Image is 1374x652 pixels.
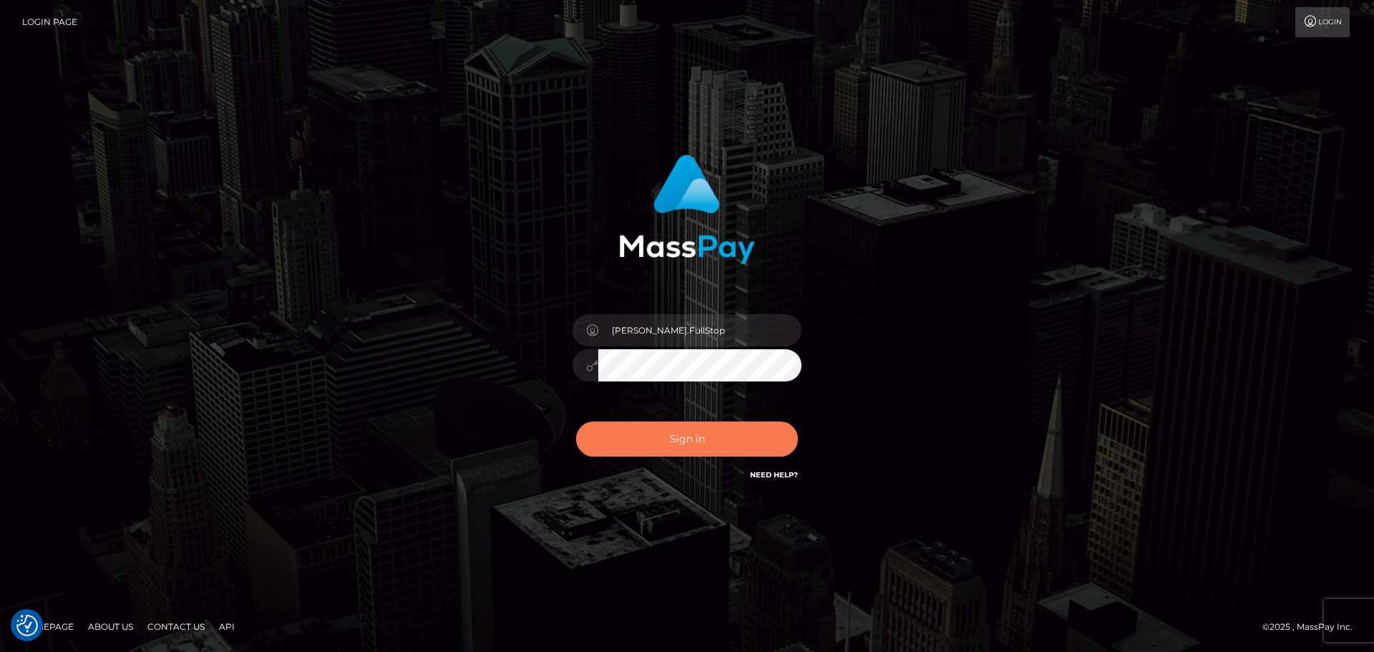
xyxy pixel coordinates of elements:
a: Need Help? [750,470,798,480]
input: Username... [598,314,801,346]
a: Contact Us [142,615,210,638]
a: API [213,615,240,638]
button: Consent Preferences [16,615,38,636]
div: © 2025 , MassPay Inc. [1262,619,1363,635]
img: Revisit consent button [16,615,38,636]
a: Login Page [22,7,77,37]
button: Sign in [576,422,798,457]
a: Homepage [16,615,79,638]
a: About Us [82,615,139,638]
img: MassPay Login [619,155,755,264]
a: Login [1295,7,1350,37]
